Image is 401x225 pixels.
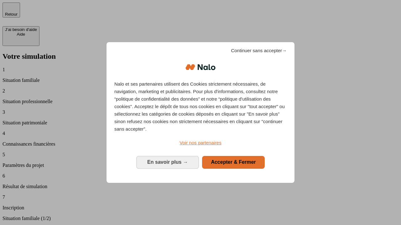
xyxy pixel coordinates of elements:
a: Voir nos partenaires [114,139,287,147]
span: Voir nos partenaires [180,140,221,145]
span: En savoir plus → [147,159,188,165]
p: Nalo et ses partenaires utilisent des Cookies strictement nécessaires, de navigation, marketing e... [114,80,287,133]
button: Accepter & Fermer: Accepter notre traitement des données et fermer [202,156,265,168]
div: Bienvenue chez Nalo Gestion du consentement [107,42,294,182]
span: Continuer sans accepter→ [231,47,287,54]
button: En savoir plus: Configurer vos consentements [136,156,199,168]
img: Logo [185,58,216,77]
span: Accepter & Fermer [211,159,256,165]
